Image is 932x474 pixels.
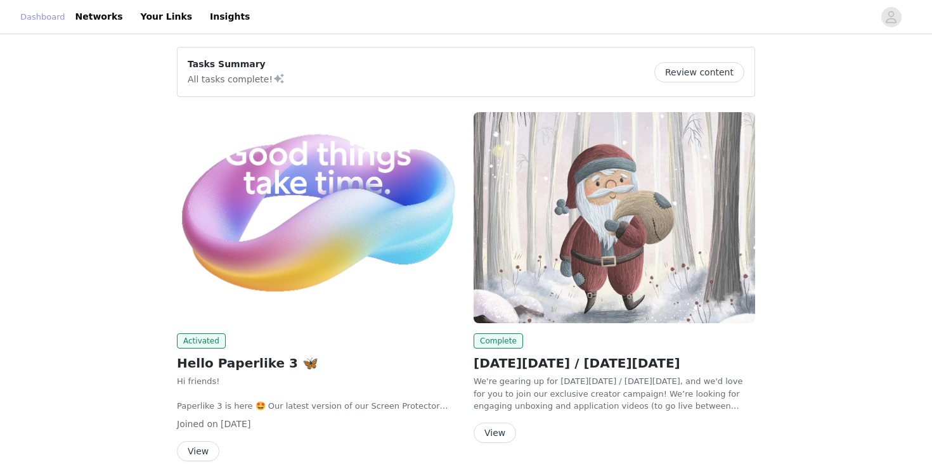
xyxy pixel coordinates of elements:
a: Dashboard [20,11,65,23]
button: Review content [654,62,744,82]
img: Paperlike [177,112,458,323]
h2: Hello Paperlike 3 🦋 [177,354,458,373]
h2: [DATE][DATE] / [DATE][DATE] [474,354,755,373]
a: Networks [68,3,131,31]
a: Insights [202,3,257,31]
button: View [474,423,516,443]
p: Tasks Summary [188,58,285,71]
span: Complete [474,333,523,349]
p: Hi friends! [177,375,458,388]
a: View [474,428,516,438]
p: Paperlike 3 is here 🤩 Our latest version of our Screen Protector introduces the , a redesigned in... [177,400,458,413]
p: All tasks complete! [188,71,285,86]
div: avatar [885,7,897,27]
span: Joined on [177,419,218,429]
span: [DATE] [221,419,250,429]
button: View [177,441,219,461]
img: Paperlike [474,112,755,323]
a: View [177,447,219,456]
a: Your Links [133,3,200,31]
span: Activated [177,333,226,349]
p: We're gearing up for [DATE][DATE] / [DATE][DATE], and we'd love for you to join our exclusive cre... [474,375,755,413]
